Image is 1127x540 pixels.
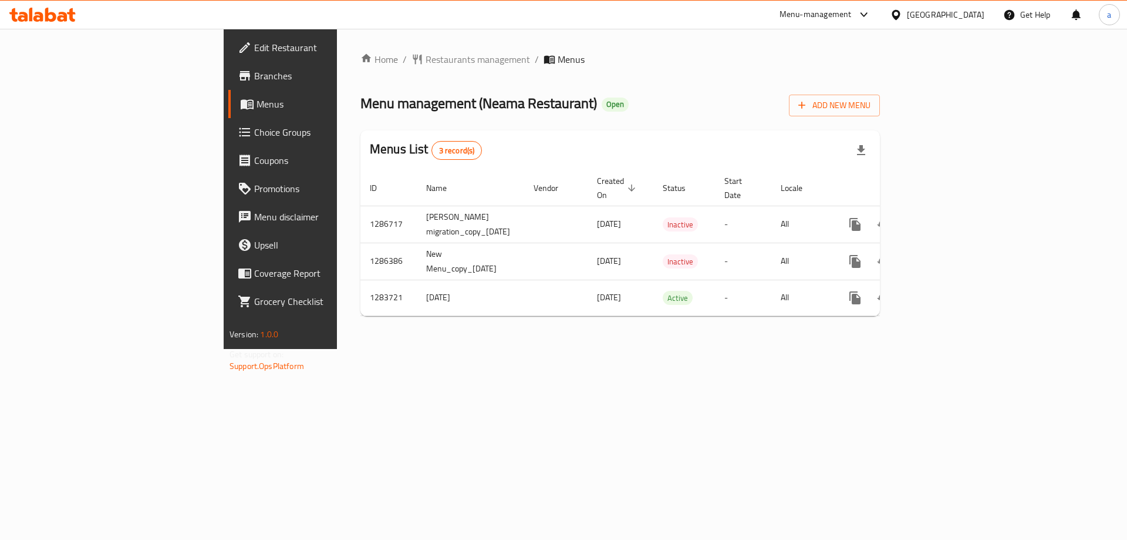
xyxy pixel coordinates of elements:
td: All [771,280,832,316]
span: Coverage Report [254,266,403,280]
a: Support.OpsPlatform [230,358,304,374]
span: 1.0.0 [260,327,278,342]
td: New Menu_copy_[DATE] [417,243,524,280]
span: Open [602,99,629,109]
div: Export file [847,136,875,165]
a: Choice Groups [228,118,412,146]
span: Coupons [254,153,403,167]
td: - [715,280,771,316]
td: [PERSON_NAME] migration_copy_[DATE] [417,206,524,243]
td: All [771,243,832,280]
span: Choice Groups [254,125,403,139]
a: Edit Restaurant [228,33,412,62]
span: Locale [781,181,818,195]
button: more [841,210,869,239]
span: Upsell [254,238,403,252]
h2: Menus List [370,140,482,160]
span: Add New Menu [798,98,870,113]
a: Coupons [228,146,412,175]
button: more [841,284,869,312]
span: Version: [230,327,258,342]
button: more [841,247,869,276]
span: Menu management ( Neama Restaurant ) [360,90,597,116]
div: Menu-management [780,8,852,22]
a: Menu disclaimer [228,203,412,231]
div: Inactive [663,217,698,232]
div: Total records count [431,141,482,160]
span: Name [426,181,462,195]
a: Upsell [228,231,412,259]
span: [DATE] [597,216,621,232]
span: Start Date [724,174,757,202]
span: Status [663,181,701,195]
li: / [535,52,539,66]
span: ID [370,181,392,195]
span: Restaurants management [426,52,530,66]
span: [DATE] [597,253,621,269]
span: Vendor [534,181,573,195]
button: Add New Menu [789,95,880,116]
span: Branches [254,69,403,83]
nav: breadcrumb [360,52,880,66]
button: Change Status [869,210,897,239]
table: enhanced table [360,170,963,316]
span: Get support on: [230,347,284,362]
span: Menus [558,52,585,66]
span: Active [663,291,693,305]
button: Change Status [869,247,897,276]
th: Actions [832,170,963,206]
td: [DATE] [417,280,524,316]
a: Branches [228,62,412,90]
td: All [771,206,832,243]
button: Change Status [869,284,897,312]
div: Inactive [663,254,698,269]
div: Open [602,98,629,112]
a: Restaurants management [411,52,530,66]
td: - [715,243,771,280]
span: Inactive [663,255,698,269]
span: Inactive [663,218,698,232]
span: Promotions [254,182,403,196]
a: Promotions [228,175,412,203]
span: 3 record(s) [432,145,482,156]
div: [GEOGRAPHIC_DATA] [907,8,984,21]
span: a [1107,8,1111,21]
span: Grocery Checklist [254,294,403,308]
a: Grocery Checklist [228,287,412,316]
span: Menus [257,97,403,111]
a: Menus [228,90,412,118]
span: [DATE] [597,290,621,305]
td: - [715,206,771,243]
a: Coverage Report [228,259,412,287]
span: Created On [597,174,639,202]
span: Menu disclaimer [254,210,403,224]
span: Edit Restaurant [254,41,403,55]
